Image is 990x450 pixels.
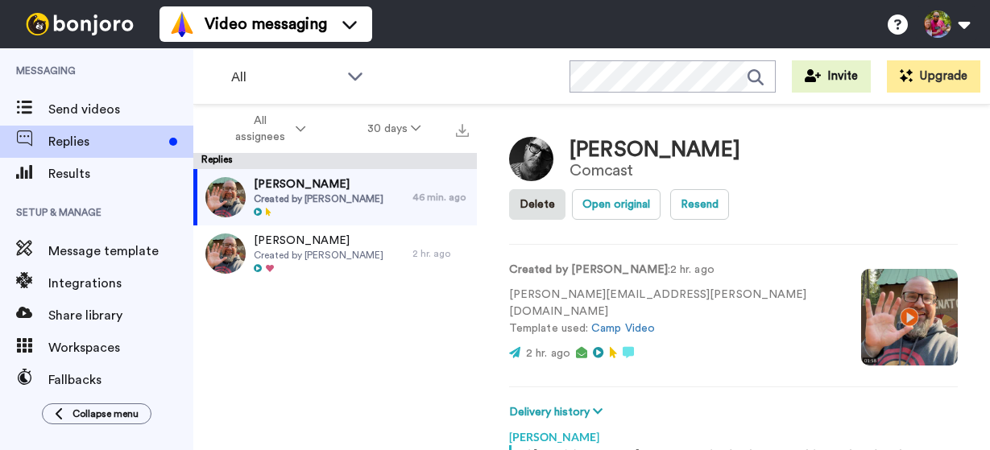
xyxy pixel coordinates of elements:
[48,306,193,325] span: Share library
[197,106,337,151] button: All assignees
[48,274,193,293] span: Integrations
[591,323,655,334] a: Camp Video
[570,162,740,180] div: Comcast
[451,117,474,141] button: Export all results that match these filters now.
[48,164,193,184] span: Results
[205,233,246,274] img: 4fb2f770-7ae1-4f14-9ab2-36966be77d0d-thumb.jpg
[42,403,151,424] button: Collapse menu
[509,421,958,445] div: [PERSON_NAME]
[509,264,668,275] strong: Created by [PERSON_NAME]
[509,287,837,337] p: [PERSON_NAME][EMAIL_ADDRESS][PERSON_NAME][DOMAIN_NAME] Template used:
[254,176,383,192] span: [PERSON_NAME]
[193,153,477,169] div: Replies
[509,189,565,220] button: Delete
[72,407,139,420] span: Collapse menu
[792,60,871,93] button: Invite
[193,169,477,225] a: [PERSON_NAME]Created by [PERSON_NAME]46 min. ago
[337,114,452,143] button: 30 days
[509,403,607,421] button: Delivery history
[412,247,469,260] div: 2 hr. ago
[887,60,980,93] button: Upgrade
[254,233,383,249] span: [PERSON_NAME]
[254,249,383,262] span: Created by [PERSON_NAME]
[456,124,469,137] img: export.svg
[205,177,246,217] img: 4fb2f770-7ae1-4f14-9ab2-36966be77d0d-thumb.jpg
[48,338,193,357] span: Workspaces
[48,100,193,119] span: Send videos
[412,191,469,204] div: 46 min. ago
[19,13,140,35] img: bj-logo-header-white.svg
[254,192,383,205] span: Created by [PERSON_NAME]
[509,137,553,181] img: Image of Steve Rolfe
[670,189,729,220] button: Resend
[48,242,193,261] span: Message template
[572,189,661,220] button: Open original
[193,225,477,282] a: [PERSON_NAME]Created by [PERSON_NAME]2 hr. ago
[227,113,292,145] span: All assignees
[48,132,163,151] span: Replies
[205,13,327,35] span: Video messaging
[509,262,837,279] p: : 2 hr. ago
[570,138,740,162] div: [PERSON_NAME]
[48,370,193,390] span: Fallbacks
[526,348,570,359] span: 2 hr. ago
[231,68,339,87] span: All
[169,11,195,37] img: vm-color.svg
